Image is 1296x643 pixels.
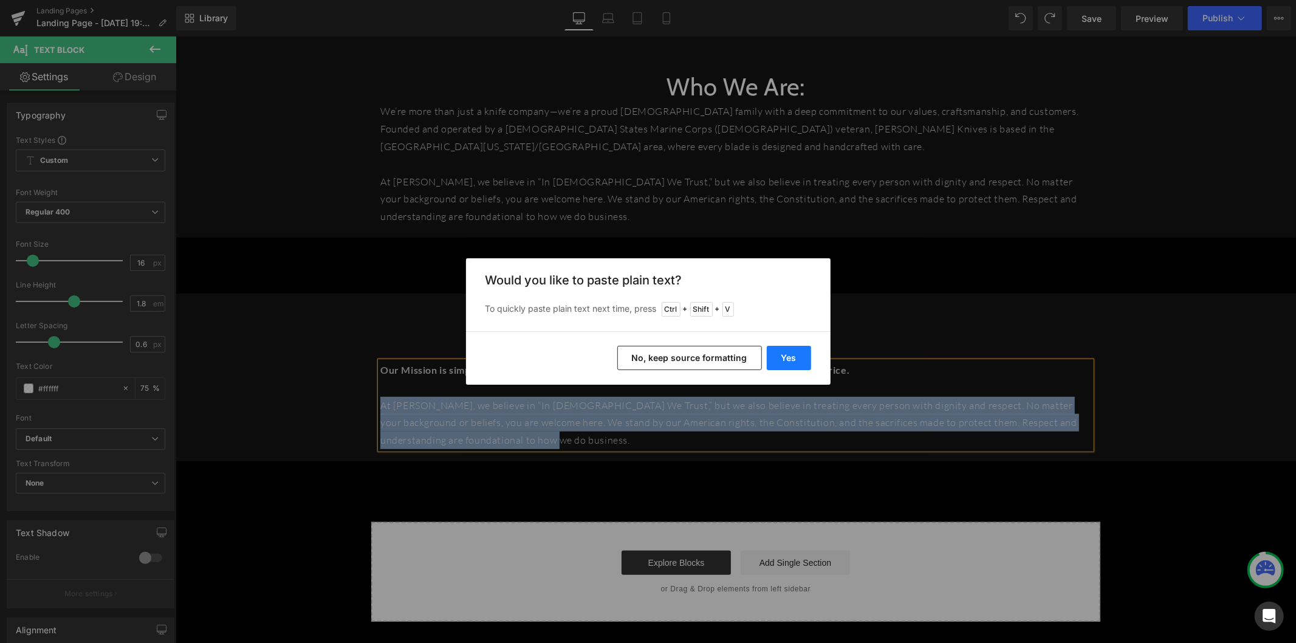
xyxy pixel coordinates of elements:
p: At [PERSON_NAME], we believe in “In [DEMOGRAPHIC_DATA] We Trust,” but we also believe in treating... [205,137,916,189]
p: or Drag & Drop elements from left sidebar [215,548,905,557]
span: + [715,303,720,315]
strong: Our Mission is simple: To Create Knives that Deliver Unequalled Performance at an Affordable price. [205,328,674,339]
a: Explore Blocks [446,514,555,538]
div: Open Intercom Messenger [1255,602,1284,631]
a: Add Single Section [565,514,674,538]
p: At [PERSON_NAME], we believe in “In [DEMOGRAPHIC_DATA] We Trust,” but we also believe in treating... [205,360,916,413]
p: To quickly paste plain text next time, press [485,302,811,317]
h3: Would you like to paste plain text? [485,273,811,287]
p: We’re more than just a knife company—we’re a proud [DEMOGRAPHIC_DATA] family with a deep commitme... [205,66,916,119]
h1: Who We Are: [205,294,916,325]
h1: Who We Are: [205,35,916,66]
span: + [683,303,688,315]
span: Shift [690,302,713,317]
button: No, keep source formatting [617,346,762,370]
span: Ctrl [662,302,681,317]
span: V [722,302,734,317]
button: Yes [767,346,811,370]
